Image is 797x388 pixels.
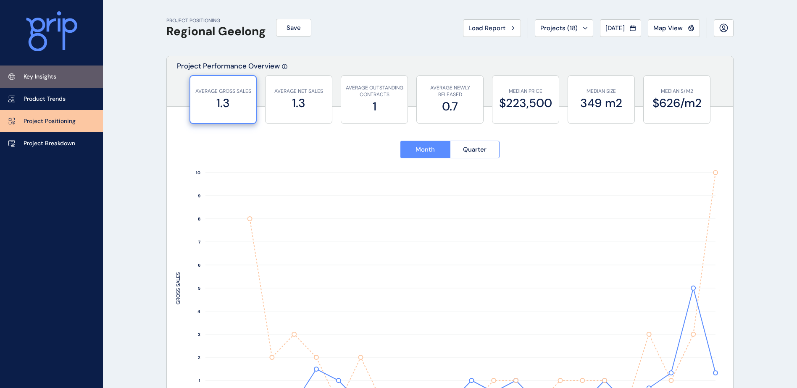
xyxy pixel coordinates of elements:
label: $223,500 [497,95,555,111]
span: Load Report [468,24,505,32]
span: Map View [653,24,683,32]
label: 0.7 [421,98,479,115]
button: [DATE] [600,19,641,37]
text: 10 [196,170,200,176]
span: Projects ( 18 ) [540,24,578,32]
text: 1 [199,378,200,383]
text: 8 [198,216,200,222]
span: Month [416,145,435,154]
label: 1.3 [270,95,328,111]
p: PROJECT POSITIONING [166,17,266,24]
p: AVERAGE OUTSTANDING CONTRACTS [345,84,403,99]
p: Product Trends [24,95,66,103]
p: MEDIAN $/M2 [648,88,706,95]
label: 349 m2 [572,95,630,111]
p: Project Positioning [24,117,76,126]
text: 2 [198,355,200,360]
p: Project Breakdown [24,139,75,148]
text: 3 [198,332,200,337]
text: 7 [198,239,201,245]
p: AVERAGE NET SALES [270,88,328,95]
button: Load Report [463,19,521,37]
text: GROSS SALES [175,272,181,304]
button: Projects (18) [535,19,593,37]
p: MEDIAN PRICE [497,88,555,95]
text: 4 [197,309,200,314]
text: 5 [198,286,200,291]
text: 6 [198,262,200,268]
button: Save [276,19,311,37]
text: 9 [198,193,200,199]
label: 1.3 [195,95,252,111]
p: Project Performance Overview [177,61,280,106]
p: AVERAGE NEWLY RELEASED [421,84,479,99]
span: Quarter [463,145,487,154]
p: AVERAGE GROSS SALES [195,88,252,95]
button: Map View [648,19,700,37]
label: 1 [345,98,403,115]
button: Quarter [450,141,500,158]
span: [DATE] [605,24,625,32]
span: Save [287,24,301,32]
h1: Regional Geelong [166,24,266,39]
p: Key Insights [24,73,56,81]
label: $626/m2 [648,95,706,111]
button: Month [400,141,450,158]
p: MEDIAN SIZE [572,88,630,95]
